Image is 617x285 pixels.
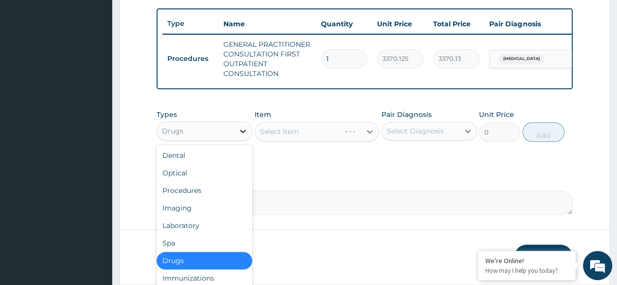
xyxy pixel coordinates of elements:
span: We're online! [57,82,135,181]
td: GENERAL PRACTITIONER CONSULTATION FIRST OUTPATIENT CONSULTATION [219,35,316,83]
div: Optical [157,164,252,182]
div: Drugs [162,126,183,136]
label: Unit Price [479,110,514,119]
td: Procedures [162,50,219,68]
textarea: Type your message and hit 'Enter' [5,185,186,219]
button: Add [522,122,564,142]
th: Type [162,15,219,33]
div: Minimize live chat window [160,5,183,28]
span: [MEDICAL_DATA] [498,54,544,64]
img: d_794563401_company_1708531726252_794563401 [18,49,40,73]
div: Select Diagnosis [387,126,444,136]
div: Chat with us now [51,55,164,67]
label: Comment [157,177,573,185]
div: Laboratory [157,217,252,234]
div: Spa [157,234,252,252]
label: Types [157,111,177,119]
button: Submit [514,245,573,270]
p: How may I help you today? [485,266,568,275]
label: Item [255,110,271,119]
th: Total Price [428,14,484,34]
div: Procedures [157,182,252,199]
div: Drugs [157,252,252,269]
div: Imaging [157,199,252,217]
th: Pair Diagnosis [484,14,592,34]
th: Unit Price [372,14,428,34]
label: Pair Diagnosis [381,110,432,119]
th: Name [219,14,316,34]
div: We're Online! [485,256,568,265]
div: Dental [157,147,252,164]
th: Quantity [316,14,372,34]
